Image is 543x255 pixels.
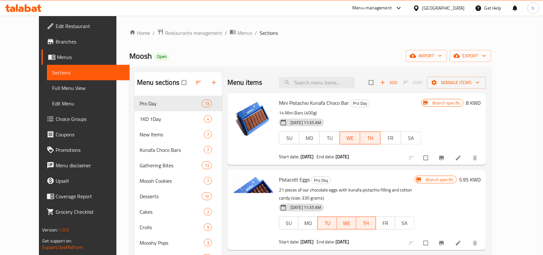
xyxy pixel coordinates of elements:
span: Sort sections [191,75,207,90]
a: Sections [47,65,130,80]
a: Edit Menu [47,96,130,111]
span: Menu disclaimer [56,162,124,169]
span: Moosh [129,49,152,63]
div: 1KD 1Day4 [134,111,222,127]
nav: breadcrumb [129,29,491,37]
button: Branch-specific-item [435,151,450,165]
span: Promotions [56,146,124,154]
div: items [204,115,212,123]
a: Coverage Report [41,189,130,204]
a: Promotions [41,142,130,158]
span: Branches [56,38,124,45]
span: Branch specific [423,177,456,183]
div: items [204,239,212,247]
span: 3 [204,240,212,246]
span: Start date: [279,238,299,246]
span: End date: [317,152,335,161]
span: Branch specific [430,100,463,106]
span: 1.0.0 [59,226,69,234]
button: Branch-specific-item [435,236,450,250]
button: import [406,50,447,62]
button: WE [340,132,360,144]
button: SA [401,132,421,144]
div: items [204,146,212,154]
b: [DATE] [300,238,314,246]
span: Mooshy Pops [140,239,204,247]
a: Restaurants management [157,29,222,37]
button: FR [380,132,401,144]
button: SA [395,217,415,230]
button: TU [318,217,337,230]
span: Crolls [140,223,204,231]
span: [DATE] 11:35 AM [288,204,324,211]
div: Menu-management [353,4,392,12]
a: Coupons [41,127,130,142]
span: End date: [317,238,335,246]
span: Kunafa Choco Bars [140,146,204,154]
a: Choice Groups [41,111,130,127]
span: Coverage Report [56,192,124,200]
span: Pistacott Eggs [279,175,310,184]
a: Branches [41,34,130,49]
a: Grocery Checklist [41,204,130,220]
span: SU [282,133,297,143]
span: TU [320,219,335,228]
button: FR [376,217,395,230]
a: Upsell [41,173,130,189]
h2: Menu items [227,78,262,87]
a: Edit menu item [455,155,463,161]
div: Pro Day [350,100,370,107]
span: Gathering Bites [140,162,202,169]
h6: 8 KWD [466,98,481,107]
span: h [532,5,535,12]
span: Edit Restaurant [56,22,124,30]
a: Full Menu View [47,80,130,96]
span: Menus [237,29,252,37]
span: Start date: [279,152,299,161]
span: Pro Day [350,100,370,107]
div: Desserts10 [134,189,222,204]
span: MO [301,219,315,228]
span: TH [363,133,378,143]
div: items [202,162,212,169]
div: New Items7 [134,127,222,142]
img: Mini Pistachio Kunafa Choco Bar [233,98,274,140]
span: Sections [52,69,124,76]
span: Moosh Cookies [140,177,204,185]
div: items [202,100,212,107]
span: 9 [204,224,212,230]
div: Crolls9 [134,220,222,235]
span: 13 [202,162,212,169]
button: SU [279,217,299,230]
li: / [255,29,257,37]
b: [DATE] [300,152,314,161]
div: Pro Day [140,100,202,107]
a: Menus [230,29,252,37]
a: Home [129,29,150,37]
span: SA [398,219,412,228]
div: items [204,131,212,138]
button: delete [468,151,483,165]
span: Cakes [140,208,204,216]
button: MO [298,217,318,230]
img: Pistacott Eggs [233,175,274,216]
button: Add section [207,75,222,90]
span: Pro Day [311,177,331,184]
div: items [204,223,212,231]
span: Add [380,79,398,86]
span: 10 [202,193,212,200]
li: / [152,29,155,37]
li: / [225,29,227,37]
span: FR [379,219,393,228]
button: MO [299,132,320,144]
span: Full Menu View [52,84,124,92]
h6: 5.95 KWD [459,175,481,184]
b: [DATE] [336,238,349,246]
button: TH [360,132,381,144]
